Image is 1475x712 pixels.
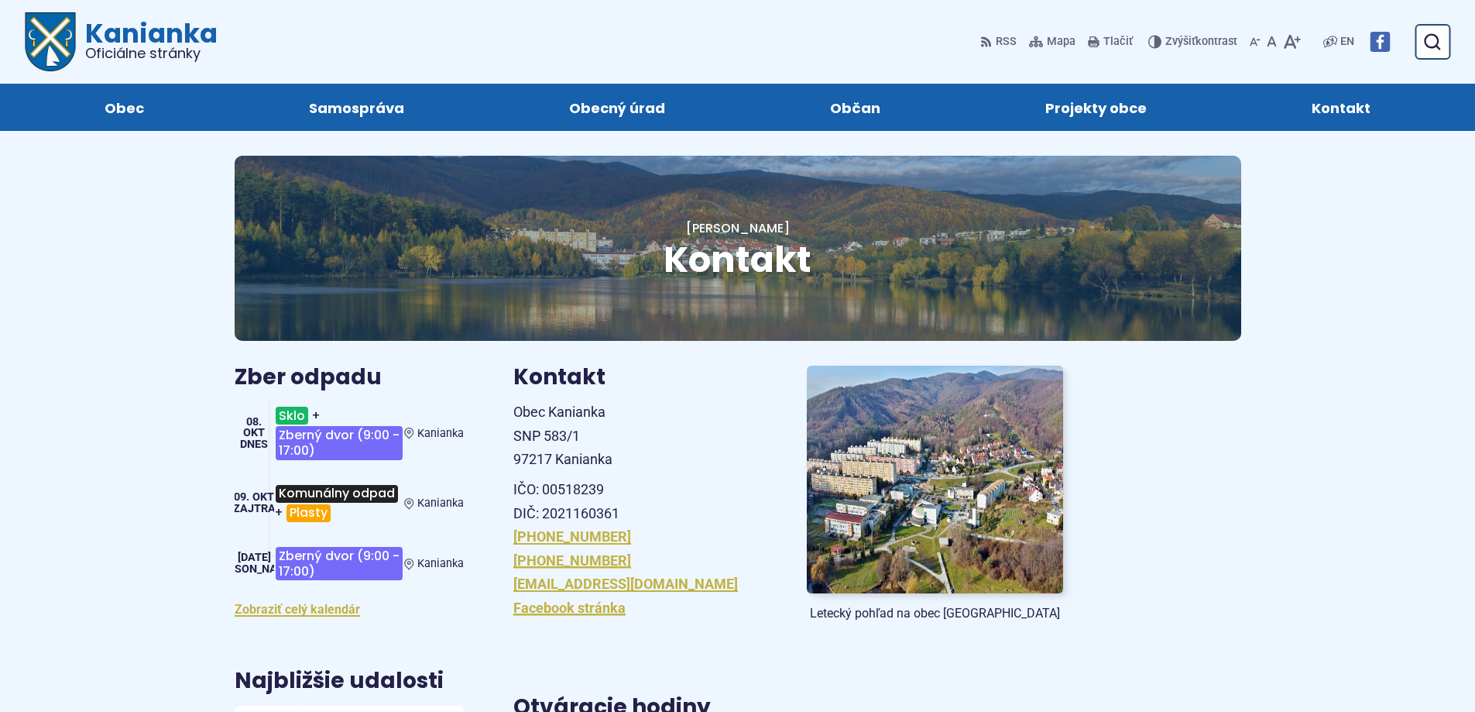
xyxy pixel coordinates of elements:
[235,479,464,528] a: Komunálny odpad+Plasty Kanianka 09. okt Zajtra
[235,602,360,617] a: Zobraziť celý kalendár
[242,84,471,131] a: Samospráva
[417,497,464,510] span: Kanianka
[1340,33,1354,51] span: EN
[1337,33,1357,51] a: EN
[1280,26,1304,58] button: Zväčšiť veľkosť písma
[417,427,464,440] span: Kanianka
[235,366,464,390] h3: Zber odpadu
[1165,36,1237,49] span: kontrast
[979,84,1214,131] a: Projekty obce
[286,504,331,522] span: Plasty
[243,415,265,439] span: 08. okt
[235,541,464,586] a: Zberný dvor (9:00 - 17:00) Kanianka [DATE] [PERSON_NAME]
[211,562,297,576] span: [PERSON_NAME]
[513,576,738,592] a: [EMAIL_ADDRESS][DOMAIN_NAME]
[37,84,211,131] a: Obec
[513,552,631,569] a: [PHONE_NUMBER]
[1045,84,1147,131] span: Projekty obce
[996,33,1017,51] span: RSS
[830,84,880,131] span: Občan
[1245,84,1438,131] a: Kontakt
[1165,35,1195,48] span: Zvýšiť
[276,547,403,580] span: Zberný dvor (9:00 - 17:00)
[569,84,665,131] span: Obecný úrad
[807,606,1063,621] figcaption: Letecký pohľad na obec [GEOGRAPHIC_DATA]
[513,404,612,467] span: Obec Kanianka SNP 583/1 97217 Kanianka
[309,84,404,131] span: Samospráva
[1264,26,1280,58] button: Nastaviť pôvodnú veľkosť písma
[105,84,144,131] span: Obec
[513,600,626,616] a: Facebook stránka
[276,485,398,503] span: Komunálny odpad
[1026,26,1079,58] a: Mapa
[276,407,308,425] span: Sklo
[1312,84,1370,131] span: Kontakt
[274,401,404,466] h3: +
[1148,26,1240,58] button: Zvýšiťkontrast
[235,401,464,466] a: Sklo+Zberný dvor (9:00 - 17:00) Kanianka 08. okt Dnes
[502,84,732,131] a: Obecný úrad
[513,478,770,525] p: IČO: 00518239 DIČ: 2021160361
[417,557,464,570] span: Kanianka
[763,84,948,131] a: Občan
[276,426,403,459] span: Zberný dvor (9:00 - 17:00)
[686,219,790,237] a: [PERSON_NAME]
[234,490,274,504] span: 09. okt
[25,12,218,71] a: Logo Kanianka, prejsť na domovskú stránku.
[240,438,268,451] span: Dnes
[513,528,631,545] a: [PHONE_NUMBER]
[1103,36,1133,49] span: Tlačiť
[235,669,444,693] h3: Najbližšie udalosti
[233,502,276,515] span: Zajtra
[238,551,271,564] span: [DATE]
[980,26,1020,58] a: RSS
[1047,33,1075,51] span: Mapa
[664,235,811,284] span: Kontakt
[76,20,218,60] span: Kanianka
[85,46,218,60] span: Oficiálne stránky
[513,366,770,390] h3: Kontakt
[274,479,404,528] h3: +
[1247,26,1264,58] button: Zmenšiť veľkosť písma
[1370,32,1390,52] img: Prejsť na Facebook stránku
[1085,26,1136,58] button: Tlačiť
[25,12,76,71] img: Prejsť na domovskú stránku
